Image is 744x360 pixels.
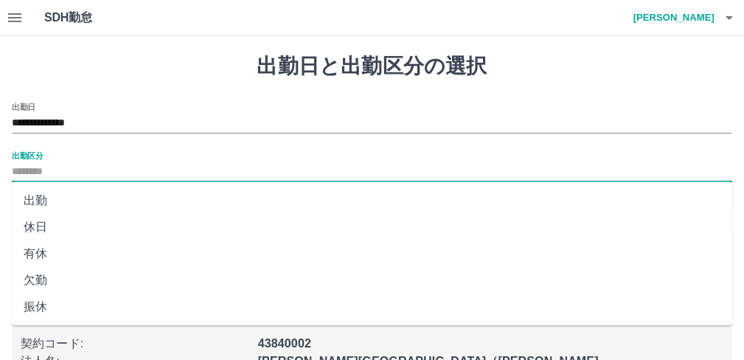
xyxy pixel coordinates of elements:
[258,337,311,350] b: 43840002
[12,214,732,240] li: 休日
[21,335,249,353] p: 契約コード :
[12,240,732,267] li: 有休
[12,294,732,320] li: 振休
[12,187,732,214] li: 出勤
[12,320,732,347] li: 振出
[12,267,732,294] li: 欠勤
[12,150,43,161] label: 出勤区分
[12,54,732,79] h1: 出勤日と出勤区分の選択
[12,101,35,112] label: 出勤日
